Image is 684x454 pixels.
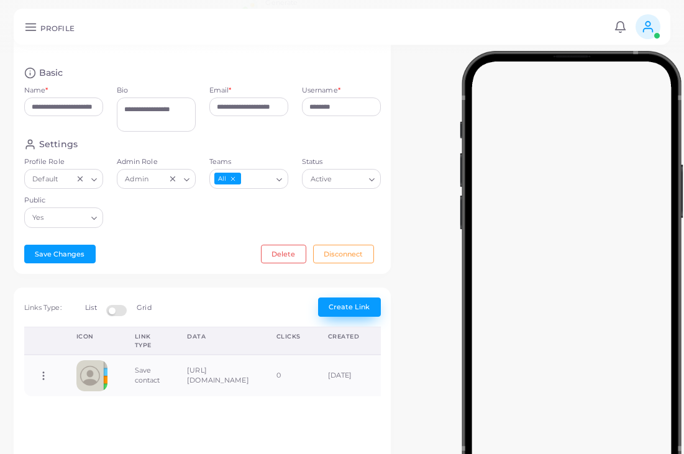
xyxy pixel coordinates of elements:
[276,332,301,341] div: Clicks
[24,157,103,167] label: Profile Role
[85,303,96,313] label: List
[302,86,340,96] label: Username
[40,24,75,33] h5: PROFILE
[261,245,306,263] button: Delete
[135,332,160,349] div: Link Type
[168,174,177,184] button: Clear Selected
[24,86,48,96] label: Name
[39,67,63,79] h4: Basic
[187,332,249,341] div: Data
[76,360,107,391] img: contactcard.png
[47,211,86,225] input: Search for option
[329,302,370,311] span: Create Link
[328,332,360,341] div: Created
[242,172,271,186] input: Search for option
[76,332,107,341] div: Icon
[24,303,62,312] span: Links Type:
[117,157,196,167] label: Admin Role
[302,157,381,167] label: Status
[31,212,46,225] span: Yes
[209,169,288,189] div: Search for option
[121,355,174,396] td: Save contact
[137,303,151,313] label: Grid
[24,245,96,263] button: Save Changes
[61,172,73,186] input: Search for option
[124,173,150,186] span: Admin
[39,138,78,150] h4: Settings
[214,173,241,184] span: All
[24,207,103,227] div: Search for option
[209,86,232,96] label: Email
[152,172,165,186] input: Search for option
[31,173,60,186] span: Default
[302,169,381,189] div: Search for option
[318,297,381,316] button: Create Link
[335,172,364,186] input: Search for option
[313,245,374,263] button: Disconnect
[24,169,103,189] div: Search for option
[76,174,84,184] button: Clear Selected
[263,355,314,396] td: 0
[209,157,288,167] label: Teams
[117,86,196,96] label: Bio
[173,355,262,396] td: [URL][DOMAIN_NAME]
[117,169,196,189] div: Search for option
[24,327,63,355] th: Action
[24,196,103,206] label: Public
[229,175,237,183] button: Deselect All
[309,173,334,186] span: Active
[314,355,373,396] td: [DATE]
